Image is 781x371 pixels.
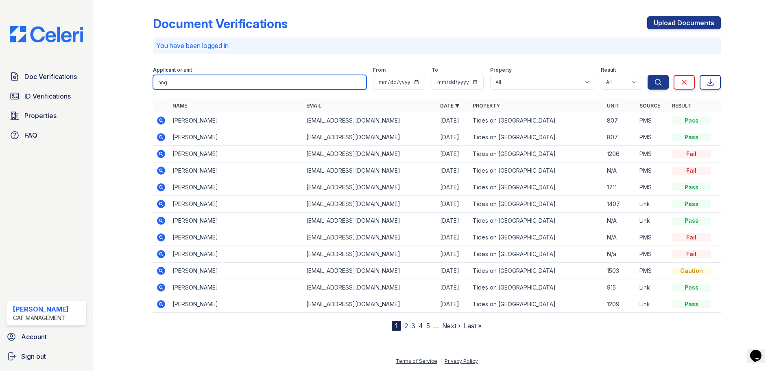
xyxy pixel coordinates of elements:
[672,300,711,308] div: Pass
[442,322,460,330] a: Next ›
[672,267,711,275] div: Caution
[169,246,303,263] td: [PERSON_NAME]
[7,108,86,124] a: Properties
[636,279,669,296] td: Link
[636,229,669,246] td: PMS
[445,358,478,364] a: Privacy Policy
[432,67,438,73] label: To
[303,196,437,213] td: [EMAIL_ADDRESS][DOMAIN_NAME]
[636,179,669,196] td: PMS
[469,129,603,146] td: Tides on [GEOGRAPHIC_DATA]
[469,279,603,296] td: Tides on [GEOGRAPHIC_DATA]
[24,111,57,121] span: Properties
[7,88,86,104] a: ID Verifications
[604,279,636,296] td: 915
[153,16,288,31] div: Document Verifications
[604,263,636,279] td: 1503
[440,103,460,109] a: Date ▼
[437,229,469,246] td: [DATE]
[169,179,303,196] td: [PERSON_NAME]
[604,112,636,129] td: 807
[24,72,77,81] span: Doc Verifications
[303,146,437,162] td: [EMAIL_ADDRESS][DOMAIN_NAME]
[601,67,616,73] label: Result
[3,26,89,42] img: CE_Logo_Blue-a8612792a0a2168367f1c8372b55b34899dd931a85d93a1a3d3e32e68fde9ad4.png
[392,321,401,331] div: 1
[169,146,303,162] td: [PERSON_NAME]
[469,296,603,313] td: Tides on [GEOGRAPHIC_DATA]
[672,250,711,258] div: Fail
[469,229,603,246] td: Tides on [GEOGRAPHIC_DATA]
[306,103,321,109] a: Email
[7,127,86,143] a: FAQ
[636,196,669,213] td: Link
[437,179,469,196] td: [DATE]
[437,279,469,296] td: [DATE]
[437,246,469,263] td: [DATE]
[604,229,636,246] td: N/A
[404,322,408,330] a: 2
[604,196,636,213] td: 1407
[169,213,303,229] td: [PERSON_NAME]
[303,179,437,196] td: [EMAIL_ADDRESS][DOMAIN_NAME]
[604,296,636,313] td: 1209
[672,150,711,158] div: Fail
[604,246,636,263] td: N/a
[303,279,437,296] td: [EMAIL_ADDRESS][DOMAIN_NAME]
[604,179,636,196] td: 1711
[303,112,437,129] td: [EMAIL_ADDRESS][DOMAIN_NAME]
[636,246,669,263] td: PMS
[153,75,367,90] input: Search by name, email, or unit number
[426,322,430,330] a: 5
[672,217,711,225] div: Pass
[636,296,669,313] td: Link
[672,183,711,191] div: Pass
[636,129,669,146] td: PMS
[636,213,669,229] td: Link
[636,263,669,279] td: PMS
[473,103,500,109] a: Property
[672,233,711,241] div: Fail
[169,263,303,279] td: [PERSON_NAME]
[604,129,636,146] td: 807
[13,304,69,314] div: [PERSON_NAME]
[21,351,46,361] span: Sign out
[469,196,603,213] td: Tides on [GEOGRAPHIC_DATA]
[636,112,669,129] td: PMS
[639,103,660,109] a: Source
[747,338,773,363] iframe: chat widget
[490,67,512,73] label: Property
[604,162,636,179] td: N/A
[469,263,603,279] td: Tides on [GEOGRAPHIC_DATA]
[672,133,711,141] div: Pass
[437,112,469,129] td: [DATE]
[411,322,415,330] a: 3
[437,129,469,146] td: [DATE]
[437,213,469,229] td: [DATE]
[469,146,603,162] td: Tides on [GEOGRAPHIC_DATA]
[469,179,603,196] td: Tides on [GEOGRAPHIC_DATA]
[419,322,423,330] a: 4
[469,112,603,129] td: Tides on [GEOGRAPHIC_DATA]
[672,283,711,292] div: Pass
[3,329,89,345] a: Account
[13,314,69,322] div: CAF Management
[303,229,437,246] td: [EMAIL_ADDRESS][DOMAIN_NAME]
[437,162,469,179] td: [DATE]
[373,67,386,73] label: From
[156,41,718,50] p: You have been logged in
[3,348,89,364] a: Sign out
[303,213,437,229] td: [EMAIL_ADDRESS][DOMAIN_NAME]
[303,129,437,146] td: [EMAIL_ADDRESS][DOMAIN_NAME]
[469,213,603,229] td: Tides on [GEOGRAPHIC_DATA]
[464,322,482,330] a: Last »
[169,162,303,179] td: [PERSON_NAME]
[172,103,187,109] a: Name
[169,279,303,296] td: [PERSON_NAME]
[672,167,711,175] div: Fail
[169,296,303,313] td: [PERSON_NAME]
[24,91,71,101] span: ID Verifications
[303,246,437,263] td: [EMAIL_ADDRESS][DOMAIN_NAME]
[169,229,303,246] td: [PERSON_NAME]
[303,263,437,279] td: [EMAIL_ADDRESS][DOMAIN_NAME]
